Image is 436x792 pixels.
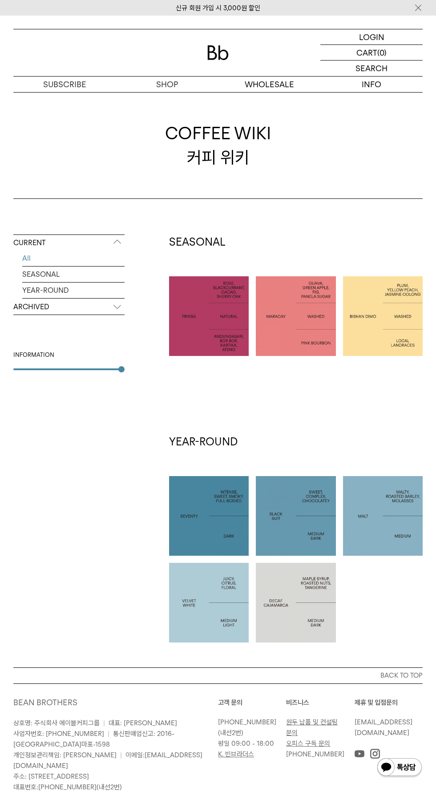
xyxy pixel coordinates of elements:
p: 비즈니스 [286,697,354,708]
a: 인도네시아 프린자 내추럴INDONESIA FRINSA NATURAL [169,276,249,356]
div: INFORMATION [13,351,125,360]
p: (0) [377,45,387,60]
p: ARCHIVED [13,299,125,315]
a: All [22,251,125,266]
a: 원두 납품 및 컨설팅 문의 [286,718,338,737]
img: 로고 [207,45,229,60]
span: | [103,719,105,727]
a: 벨벳화이트VELVET WHITE [169,563,249,642]
p: 제휴 및 입점문의 [355,697,423,708]
a: K. 빈브라더스 [218,750,254,758]
div: 커피 위키 [165,121,271,169]
a: SUBSCRIBE [13,77,116,92]
p: 고객 문의 [218,697,286,708]
span: 주소: [STREET_ADDRESS] [13,772,89,780]
span: 상호명: 주식회사 에이블커피그룹 [13,719,100,727]
a: CART (0) [320,45,423,61]
img: 카카오톡 채널 1:1 채팅 버튼 [376,757,423,779]
span: 사업자번호: [PHONE_NUMBER] [13,730,104,738]
span: COFFEE WIKI [165,121,271,145]
span: 대표번호: (내선2번) [13,783,122,791]
a: SEASONAL [22,267,125,282]
a: YEAR-ROUND [22,283,125,298]
a: BEAN BROTHERS [13,698,77,707]
p: INFO [320,77,423,92]
span: 개인정보관리책임: [PERSON_NAME] [13,751,117,759]
a: 몰트MALT [343,476,423,556]
a: [PHONE_NUMBER] [218,718,276,726]
p: (내선2번) [218,717,282,738]
h2: SEASONAL [169,234,423,250]
button: BACK TO TOP [13,667,423,683]
p: CURRENT [13,235,125,251]
a: 오피스 구독 문의 [286,739,330,748]
a: [PHONE_NUMBER] [38,783,97,791]
a: 페루 디카페인 카하마르카PERU CAJAMARCA DECAF [256,563,335,642]
a: SHOP [116,77,218,92]
p: LOGIN [359,29,384,44]
a: 세븐티SEVENTY [169,476,249,556]
a: 신규 회원 가입 시 3,000원 할인 [176,4,260,12]
p: 평일 09:00 - 18:00 [218,738,282,749]
a: LOGIN [320,29,423,45]
span: | [120,751,122,759]
a: 블랙수트BLACK SUIT [256,476,335,556]
p: CART [356,45,377,60]
h2: YEAR-ROUND [169,434,423,449]
p: WHOLESALE [218,77,320,92]
a: [PHONE_NUMBER] [286,750,344,758]
a: 콜롬비아 마라카이COLOMBIA MARACAY [256,276,335,356]
p: SEARCH [355,61,388,76]
a: [EMAIL_ADDRESS][DOMAIN_NAME] [355,718,412,737]
a: 에티오피아 비샨 디모ETHIOPIA BISHAN DIMO [343,276,423,356]
span: | [108,730,109,738]
span: 대표: [PERSON_NAME] [109,719,177,727]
